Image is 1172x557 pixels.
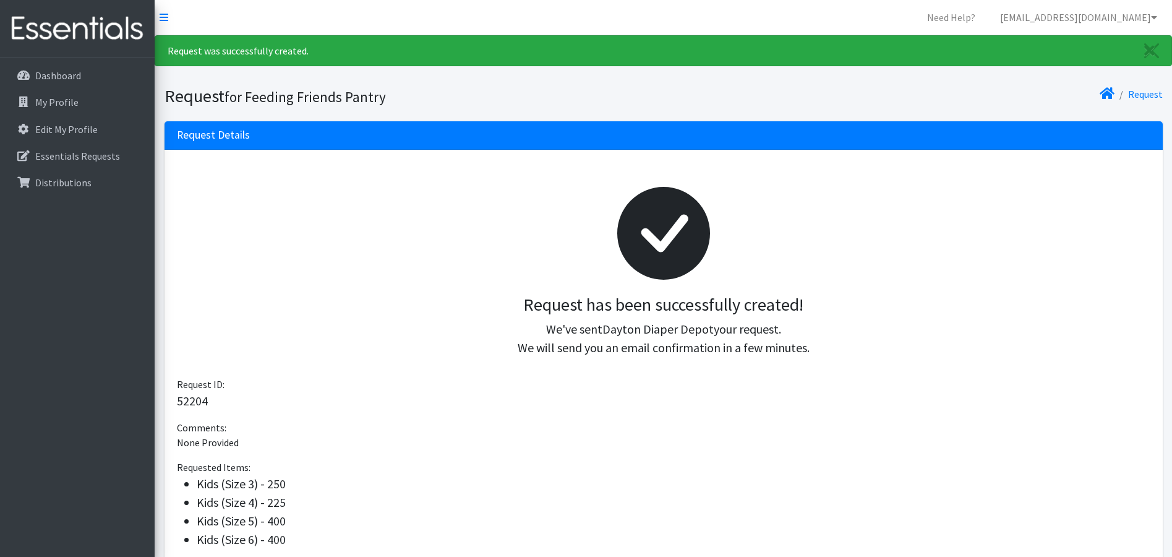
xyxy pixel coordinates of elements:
[5,117,150,142] a: Edit My Profile
[602,321,714,337] span: Dayton Diaper Depot
[5,144,150,168] a: Essentials Requests
[35,69,81,82] p: Dashboard
[225,88,386,106] small: for Feeding Friends Pantry
[1128,88,1163,100] a: Request
[35,123,98,136] p: Edit My Profile
[35,96,79,108] p: My Profile
[177,378,225,391] span: Request ID:
[197,512,1150,530] li: Kids (Size 5) - 400
[197,530,1150,549] li: Kids (Size 6) - 400
[177,436,239,449] span: None Provided
[35,176,92,189] p: Distributions
[5,63,150,88] a: Dashboard
[177,392,1150,410] p: 52204
[155,35,1172,66] div: Request was successfully created.
[917,5,985,30] a: Need Help?
[197,493,1150,512] li: Kids (Size 4) - 225
[197,475,1150,493] li: Kids (Size 3) - 250
[990,5,1167,30] a: [EMAIL_ADDRESS][DOMAIN_NAME]
[5,8,150,50] img: HumanEssentials
[5,170,150,195] a: Distributions
[177,421,226,434] span: Comments:
[187,295,1140,316] h3: Request has been successfully created!
[1132,36,1171,66] a: Close
[165,85,659,107] h1: Request
[177,129,250,142] h3: Request Details
[35,150,120,162] p: Essentials Requests
[5,90,150,114] a: My Profile
[187,320,1140,357] p: We've sent your request. We will send you an email confirmation in a few minutes.
[177,461,250,473] span: Requested Items:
